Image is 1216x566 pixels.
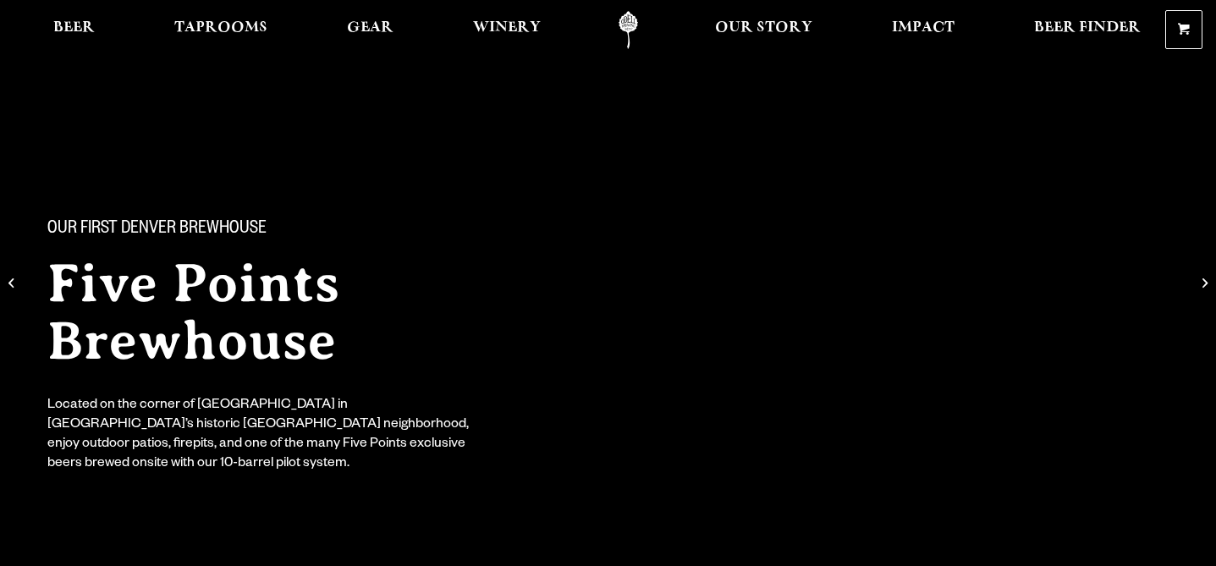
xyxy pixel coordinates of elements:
a: Taprooms [163,11,278,49]
a: Beer Finder [1023,11,1152,49]
span: Beer Finder [1034,21,1141,35]
a: Odell Home [597,11,660,49]
a: Beer [42,11,106,49]
span: Taprooms [174,21,267,35]
div: Located on the corner of [GEOGRAPHIC_DATA] in [GEOGRAPHIC_DATA]’s historic [GEOGRAPHIC_DATA] neig... [47,397,481,475]
a: Gear [336,11,404,49]
span: Winery [473,21,541,35]
span: Impact [892,21,955,35]
a: Our Story [704,11,823,49]
span: Beer [53,21,95,35]
span: Our First Denver Brewhouse [47,219,267,241]
a: Impact [881,11,966,49]
a: Winery [462,11,552,49]
span: Gear [347,21,393,35]
h2: Five Points Brewhouse [47,255,575,370]
span: Our Story [715,21,812,35]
